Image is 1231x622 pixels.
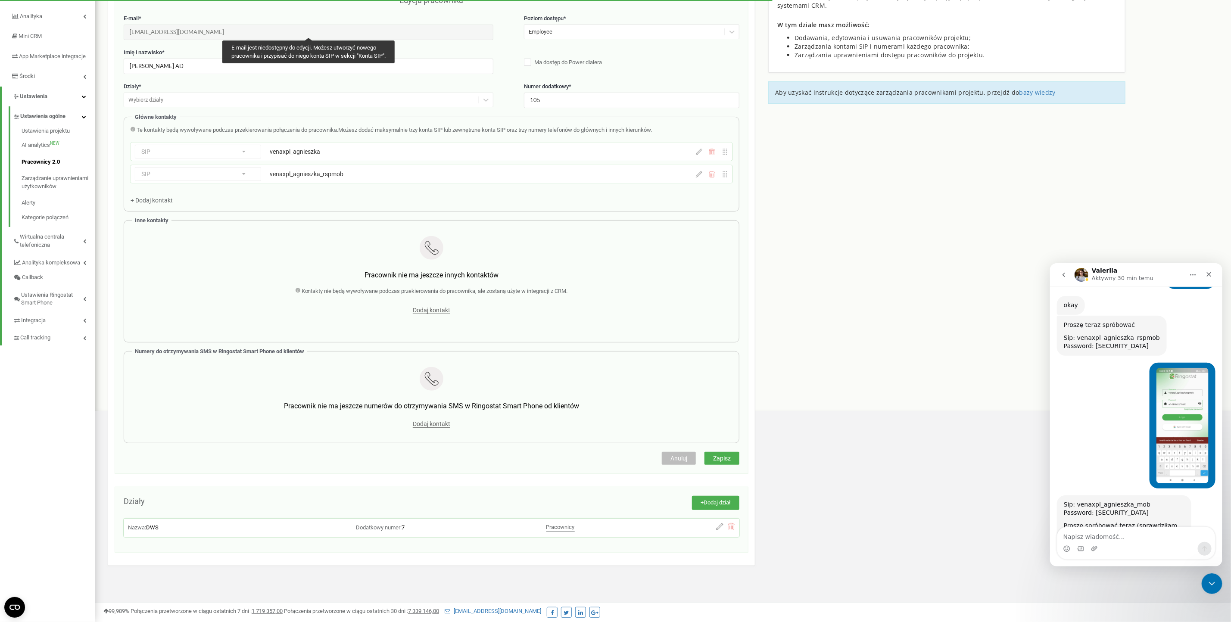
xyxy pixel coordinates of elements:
div: Employee [529,28,552,36]
span: Wirtualna centrala telefoniczna [20,233,83,249]
span: Połączenia przetworzone w ciągu ostatnich 30 dni : [284,608,439,614]
iframe: Intercom live chat [1050,263,1222,566]
span: 7 [402,524,405,531]
div: venaxpl_agnieszka [270,147,572,156]
span: Ma dostęp do Power dialera [534,59,602,65]
span: Aby uzyskać instrukcje dotyczące zarządzania pracownikami projektu, przejdź do [775,88,1019,96]
span: Numery do otrzymywania SMS w Ringostat Smart Phone od klientów [135,348,304,355]
span: Inne kontakty [135,217,168,224]
button: Open CMP widget [4,597,25,618]
input: Wprowadź imię i nazwisko [124,59,493,74]
div: Sip: venaxpl_agnieszka_mobPassword: [SECURITY_DATA]Proszę spróbować teraz (sprawdziłam na swoim t... [7,232,141,289]
span: Środki [19,73,35,79]
span: Dodaj dział [704,499,731,506]
input: Wprowadź numer dodatkowy [524,93,739,108]
u: 1 719 357,00 [252,608,283,614]
div: Wybierz działy [128,96,163,104]
button: +Dodaj dział [692,496,739,510]
a: Callback [13,270,95,285]
span: Ustawienia [20,93,47,100]
span: Zarządzania kontami SIP i numerami każdego pracownika; [795,42,969,50]
textarea: Napisz wiadomość... [7,264,165,279]
span: Dodaj kontakt [413,307,450,314]
span: Anuluj [670,455,687,462]
a: Ustawienia Ringostat Smart Phone [13,285,95,311]
u: 7 339 146,00 [408,608,439,614]
button: Zapisz [704,452,739,465]
span: Działy [124,83,139,90]
a: bazy wiedzy [1019,88,1056,96]
span: W tym dziale masz możliwość: [777,21,869,29]
span: Główne kontakty [135,114,177,120]
span: DWS [146,524,159,531]
span: Analityka kompleksowa [22,259,80,267]
span: Imię i nazwisko [124,49,162,56]
span: Analityka [20,13,42,19]
div: SIPvenaxpl_agnieszka_rspmob [131,165,732,183]
span: Callback [22,274,43,282]
span: Ustawienia Ringostat Smart Phone [21,291,83,307]
a: Ustawienia ogólne [13,106,95,124]
span: Numer dodatkowy [524,83,569,90]
div: Sip: venaxpl_agnieszka_mob [14,237,134,246]
span: Nazwa: [128,524,146,531]
a: Call tracking [13,328,95,345]
div: venaxpl_agnieszka_rspmob [270,170,572,178]
button: Selektor plików GIF [27,282,34,289]
span: App Marketplace integracje [19,53,86,59]
span: E-mail [124,15,139,22]
span: Dodatkowy numer: [356,524,402,531]
a: AI analyticsNEW [22,137,95,154]
button: Wyślij wiadomość… [148,279,162,292]
span: Dodaj kontakt [413,420,450,428]
span: + Dodaj kontakt [131,197,173,204]
div: Password: [SECURITY_DATA] [14,246,134,254]
a: Alerty [22,195,95,211]
span: Poziom dostępu [524,15,564,22]
button: Załaduj załącznik [41,282,48,289]
span: Zapisz [713,455,731,462]
span: Pracownik nie ma jeszcze numerów do otrzymywania SMS w Ringostat Smart Phone od klientów [284,402,579,410]
span: Te kontakty będą wywoływane podczas przekierowania połączenia do pracownika. [137,127,338,133]
a: Ustawienia [2,87,95,107]
span: Ustawienia ogólne [20,112,65,121]
span: Kontakty nie będą wywoływane podczas przekierowania do pracownika, ale zostaną użyte w integracji... [302,288,568,294]
span: Dodawania, edytowania i usuwania pracowników projektu; [795,34,971,42]
a: Kategorie połączeń [22,211,95,222]
span: 99,989% [103,608,129,614]
span: Call tracking [20,334,50,342]
a: Zarządzanie uprawnieniami użytkowników [22,170,95,195]
span: Pracownik nie ma jeszcze innych kontaktów [365,271,499,279]
a: Wirtualna centrala telefoniczna [13,227,95,252]
span: Możesz dodać maksymalnie trzy konta SIP lub zewnętrzne konta SIP oraz trzy numery telefonów do gł... [338,127,652,133]
div: Proszę spróbować teraz (sprawdziłam na swoim telefonie i udało sie zalogować ) [14,258,134,284]
a: [EMAIL_ADDRESS][DOMAIN_NAME] [445,608,541,614]
span: Integracja [21,317,46,325]
input: Wprowadź E-mail [124,25,493,40]
span: Działy [124,497,145,506]
span: Mini CRM [19,33,42,39]
a: Pracownicy 2.0 [22,154,95,171]
button: Selektor emotek [13,282,20,289]
iframe: Intercom live chat [1202,573,1222,594]
button: Anuluj [662,452,696,465]
span: Pracownicy [546,524,575,530]
span: Zarządzania uprawnieniami dostępu pracowników do projektu. [795,51,985,59]
span: Połączenia przetworzone w ciągu ostatnich 7 dni : [131,608,283,614]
